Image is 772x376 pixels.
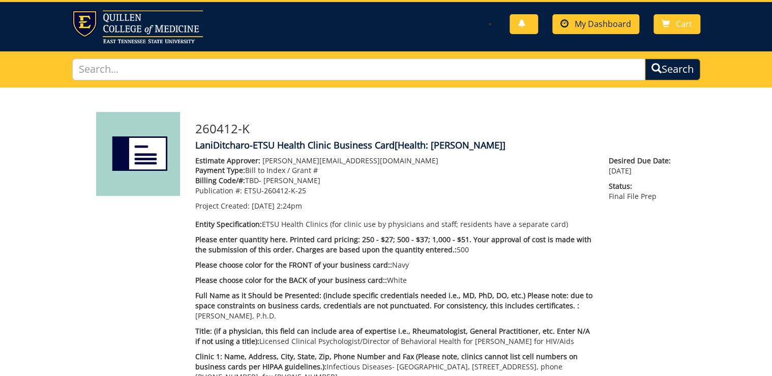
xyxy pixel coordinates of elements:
p: [PERSON_NAME], P.h.D. [195,291,593,321]
span: Estimate Approver: [195,156,260,165]
p: TBD- [PERSON_NAME] [195,176,593,186]
span: Full Name as it Should be Presented: (include specific credentials needed i.e., MD, PhD, DO, etc.... [195,291,592,310]
span: Clinic 1: Name, Address, City, State, Zip, Phone Number and Fax (Please note, clinics cannot list... [195,352,578,371]
span: Title: (if a physician, this field can include area of expertise i.e., Rheumatologist, General Pr... [195,326,590,346]
span: Entity Specification: [195,219,262,229]
span: [DATE] 2:24pm [252,201,302,211]
span: ETSU-260412-K-25 [244,186,306,195]
a: Cart [654,14,700,34]
span: Payment Type: [195,165,245,175]
span: Please enter quantity here. Printed card pricing: 250 - $27; 500 - $37; 1,000 - $51. Your approva... [195,235,591,254]
span: Desired Due Date: [609,156,676,166]
img: Product featured image [96,112,180,196]
span: Publication #: [195,186,242,195]
span: Status: [609,181,676,191]
p: ETSU Health Clinics (for clinic use by physicians and staff; residents have a separate card) [195,219,593,229]
span: Cart [676,18,692,30]
span: Please choose color for the BACK of your business card:: [195,275,387,285]
p: Licensed Clinical Psychologist/Director of Behavioral Health for [PERSON_NAME] for HIV/Aids [195,326,593,346]
button: Search [645,59,700,80]
span: Please choose color for the FRONT of your business card:: [195,260,392,270]
p: [PERSON_NAME][EMAIL_ADDRESS][DOMAIN_NAME] [195,156,593,166]
p: Bill to Index / Grant # [195,165,593,176]
span: Billing Code/#: [195,176,245,185]
p: 500 [195,235,593,255]
span: My Dashboard [575,18,631,30]
span: [Health: [PERSON_NAME]] [395,139,506,151]
input: Search... [72,59,645,80]
span: Project Created: [195,201,250,211]
p: Navy [195,260,593,270]
img: ETSU logo [72,10,203,43]
h3: 260412-K [195,122,676,135]
h4: LaniDitcharo-ETSU Health Clinic Business Card [195,140,676,151]
p: Final File Prep [609,181,676,201]
p: [DATE] [609,156,676,176]
p: White [195,275,593,285]
a: My Dashboard [552,14,639,34]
